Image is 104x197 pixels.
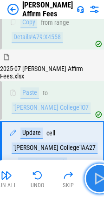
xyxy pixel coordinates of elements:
img: Undo [32,169,43,181]
img: Back [7,4,19,15]
div: to [43,90,48,97]
div: =SUM(AA7:AA26) [18,157,67,169]
div: cell [46,130,55,137]
div: Paste [20,87,39,98]
div: Details!A79:X4558 [12,32,63,43]
div: [PERSON_NAME] Affirm Fees [22,0,73,18]
img: Settings menu [89,4,100,15]
img: Run All [1,169,12,181]
div: Undo [31,182,45,188]
div: from [41,19,53,26]
div: range [54,19,69,26]
img: Skip [63,169,74,181]
div: Skip [63,182,74,188]
div: Update [20,127,43,139]
button: Skip [53,167,83,190]
div: '[PERSON_NAME] College'!O7 [12,102,91,113]
button: Undo [23,167,52,190]
div: Copy [20,17,37,28]
div: '[PERSON_NAME] College'!AA27 [12,142,97,154]
img: Support [77,6,84,13]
